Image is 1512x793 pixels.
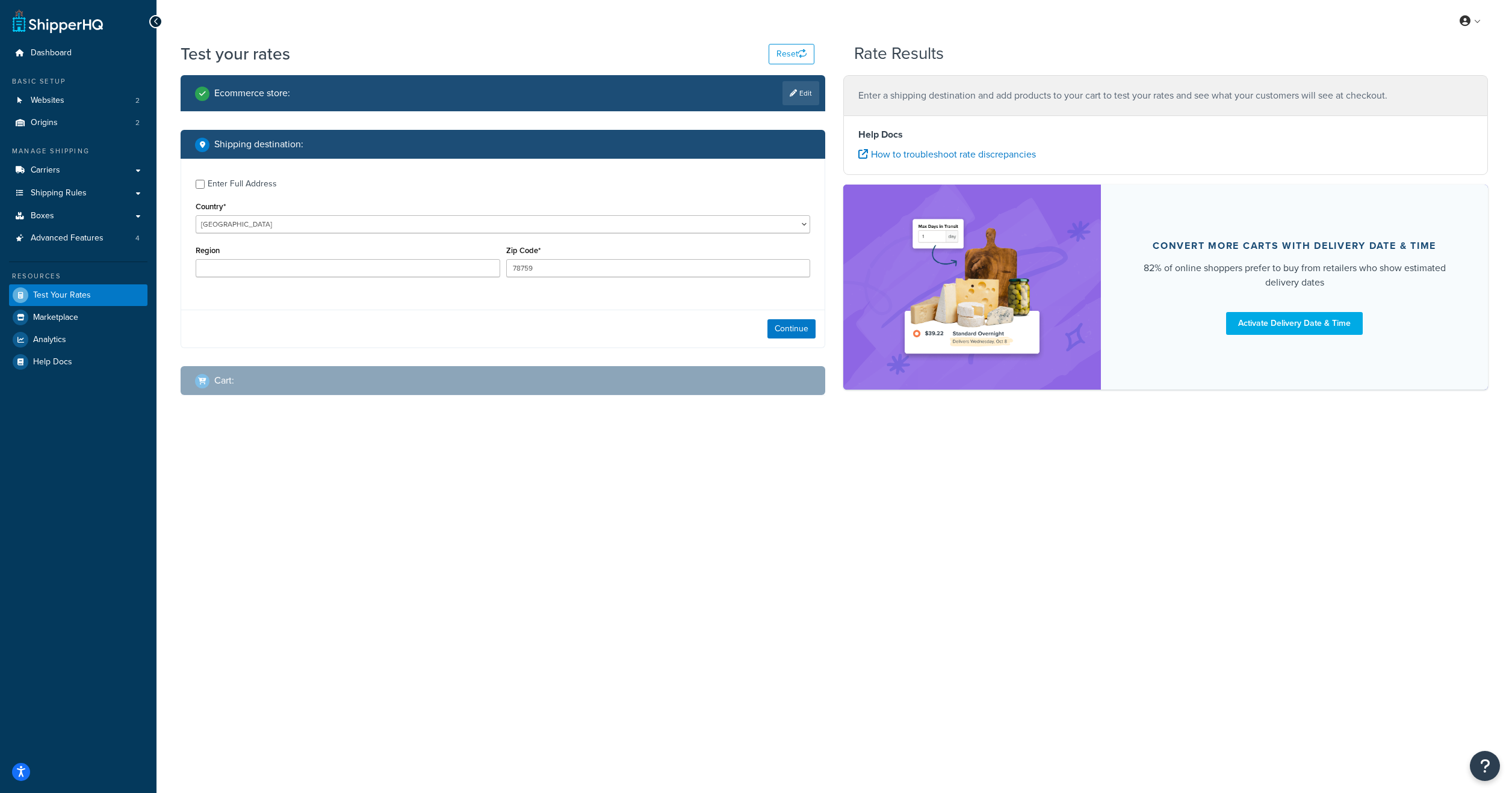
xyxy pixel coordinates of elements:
[769,44,814,64] button: Reset
[196,246,220,255] label: Region
[135,118,140,128] span: 2
[135,233,140,243] span: 4
[33,290,91,301] span: Test Your Rates
[214,375,234,386] h2: Cart :
[897,203,1047,372] img: feature-image-ddt-36eae7f7280da8017bfb280eaccd9c446f90b1fe08728e4019434db127062ab4.png
[9,329,147,351] a: Analytics
[9,90,147,112] a: Websites2
[9,90,147,112] li: Websites
[214,88,290,99] h2: Ecommerce store :
[196,202,226,211] label: Country*
[1226,312,1363,335] a: Activate Delivery Date & Time
[31,118,58,128] span: Origins
[33,357,72,367] span: Help Docs
[135,96,140,106] span: 2
[33,335,66,345] span: Analytics
[9,227,147,250] a: Advanced Features4
[9,182,147,204] a: Shipping Rules
[767,319,816,338] button: Continue
[9,227,147,250] li: Advanced Features
[9,271,147,281] div: Resources
[9,351,147,373] a: Help Docs
[31,48,72,58] span: Dashboard
[31,233,104,243] span: Advanced Features
[854,44,944,63] h2: Rate Results
[181,42,290,66] h1: Test your rates
[33,313,78,323] span: Marketplace
[858,127,1473,142] h4: Help Docs
[31,96,64,106] span: Websites
[506,246,541,255] label: Zip Code*
[9,112,147,134] a: Origins2
[214,139,303,150] h2: Shipping destination :
[9,284,147,306] a: Test Your Rates
[9,205,147,227] a: Boxes
[196,180,205,189] input: Enter Full Address
[9,42,147,64] a: Dashboard
[9,307,147,328] a: Marketplace
[31,165,60,176] span: Carriers
[858,87,1473,104] p: Enter a shipping destination and add products to your cart to test your rates and see what your c...
[1153,240,1436,252] div: Convert more carts with delivery date & time
[782,81,819,105] a: Edit
[1130,261,1459,290] div: 82% of online shoppers prefer to buy from retailers who show estimated delivery dates
[31,211,54,221] span: Boxes
[858,147,1036,161] a: How to troubleshoot rate discrepancies
[9,76,147,87] div: Basic Setup
[208,176,277,192] div: Enter Full Address
[9,159,147,182] a: Carriers
[9,112,147,134] li: Origins
[1470,751,1500,781] button: Open Resource Center
[31,188,87,198] span: Shipping Rules
[9,146,147,156] div: Manage Shipping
